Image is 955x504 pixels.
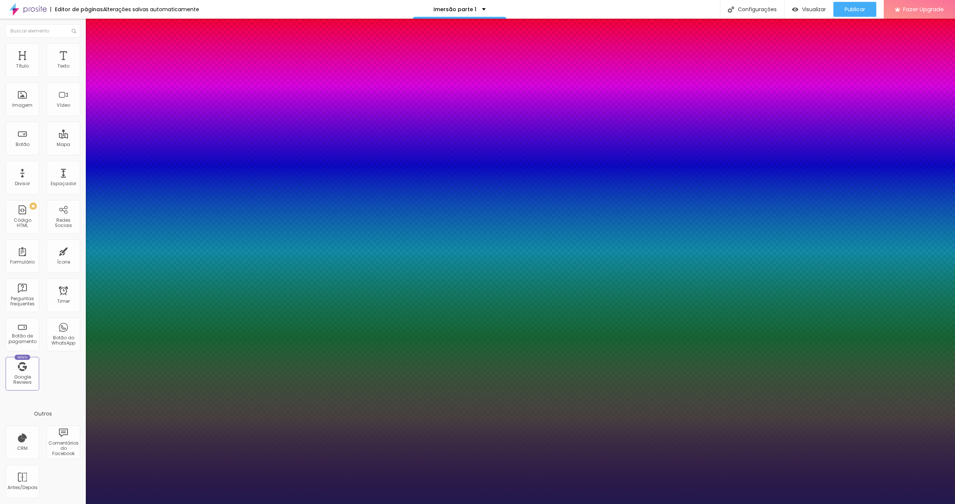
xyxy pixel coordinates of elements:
[433,7,476,12] p: Imersão parte 1
[15,355,31,360] div: Novo
[72,29,76,33] img: Icone
[57,259,70,265] div: Ícone
[57,142,70,147] div: Mapa
[57,103,70,108] div: Vídeo
[57,299,70,304] div: Timer
[17,446,28,451] div: CRM
[7,374,37,385] div: Google Reviews
[7,218,37,228] div: Código HTML
[792,6,798,13] img: view-1.svg
[6,24,80,38] input: Buscar elemento
[7,333,37,344] div: Botão de pagamento
[833,2,876,17] button: Publicar
[845,6,865,12] span: Publicar
[103,7,199,12] div: Alterações salvas automaticamente
[48,335,78,346] div: Botão do WhatsApp
[16,63,29,69] div: Título
[15,181,30,186] div: Divisor
[12,103,32,108] div: Imagem
[903,6,944,12] span: Fazer Upgrade
[16,142,29,147] div: Botão
[48,218,78,228] div: Redes Sociais
[728,6,734,13] img: Icone
[51,181,76,186] div: Espaçador
[57,63,69,69] div: Texto
[785,2,833,17] button: Visualizar
[10,259,35,265] div: Formulário
[7,485,37,490] div: Antes/Depois
[7,296,37,307] div: Perguntas frequentes
[48,441,78,457] div: Comentários do Facebook
[802,6,826,12] span: Visualizar
[50,7,103,12] div: Editor de páginas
